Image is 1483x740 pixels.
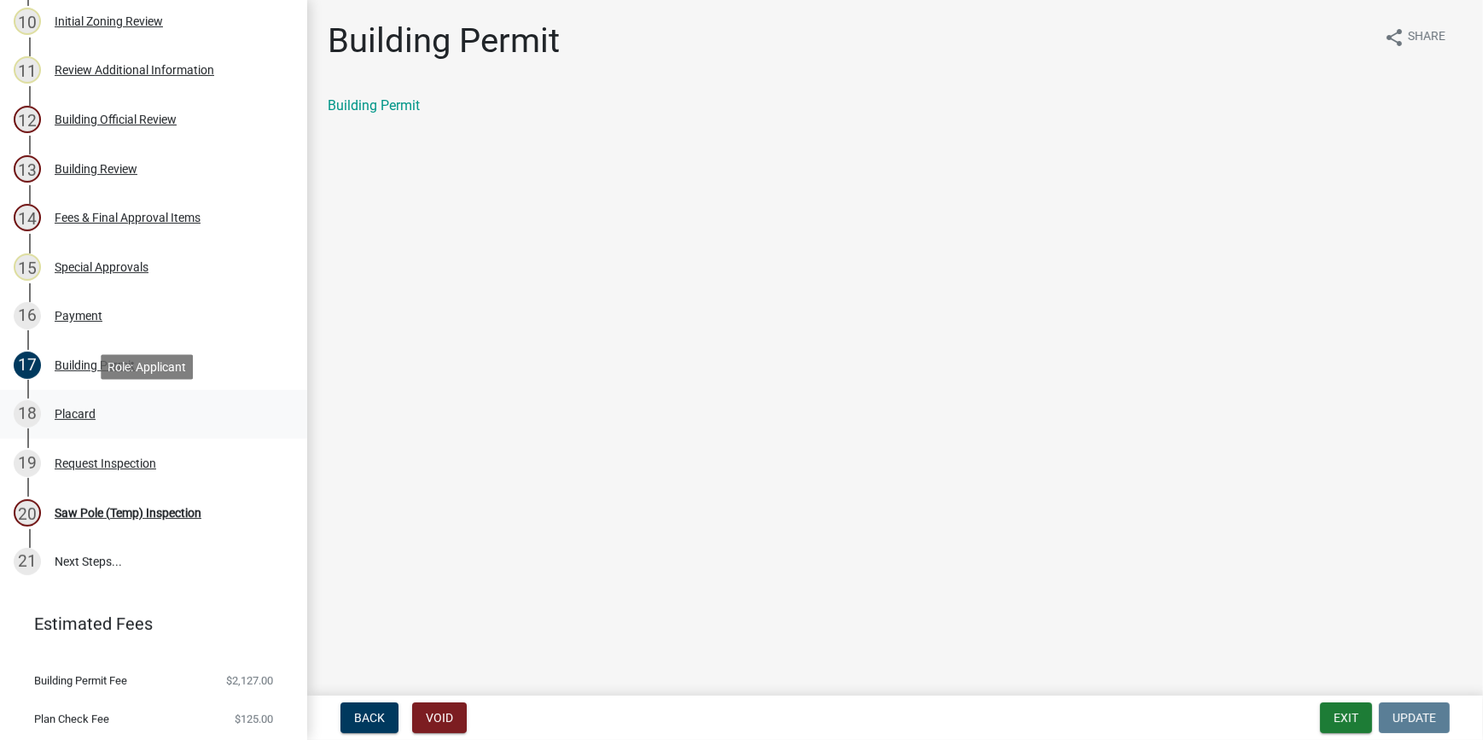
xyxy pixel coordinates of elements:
[101,354,193,379] div: Role: Applicant
[55,457,156,469] div: Request Inspection
[1408,27,1445,48] span: Share
[55,64,214,76] div: Review Additional Information
[14,253,41,281] div: 15
[328,20,560,61] h1: Building Permit
[340,702,398,733] button: Back
[1370,20,1459,54] button: shareShare
[55,15,163,27] div: Initial Zoning Review
[1379,702,1450,733] button: Update
[235,714,273,725] span: $125.00
[412,702,467,733] button: Void
[1320,702,1372,733] button: Exit
[1393,711,1436,725] span: Update
[55,261,148,273] div: Special Approvals
[55,359,135,371] div: Building Permit
[354,711,385,725] span: Back
[14,499,41,527] div: 20
[14,302,41,329] div: 16
[55,163,137,175] div: Building Review
[14,8,41,35] div: 10
[55,310,102,322] div: Payment
[14,352,41,379] div: 17
[55,408,96,420] div: Placard
[34,675,127,686] span: Building Permit Fee
[14,400,41,428] div: 18
[14,204,41,231] div: 14
[55,507,201,519] div: Saw Pole (Temp) Inspection
[14,106,41,133] div: 12
[14,450,41,477] div: 19
[55,114,177,125] div: Building Official Review
[328,97,420,114] a: Building Permit
[14,548,41,575] div: 21
[14,607,280,641] a: Estimated Fees
[34,714,109,725] span: Plan Check Fee
[55,212,201,224] div: Fees & Final Approval Items
[1384,27,1404,48] i: share
[14,56,41,84] div: 11
[14,155,41,183] div: 13
[226,675,273,686] span: $2,127.00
